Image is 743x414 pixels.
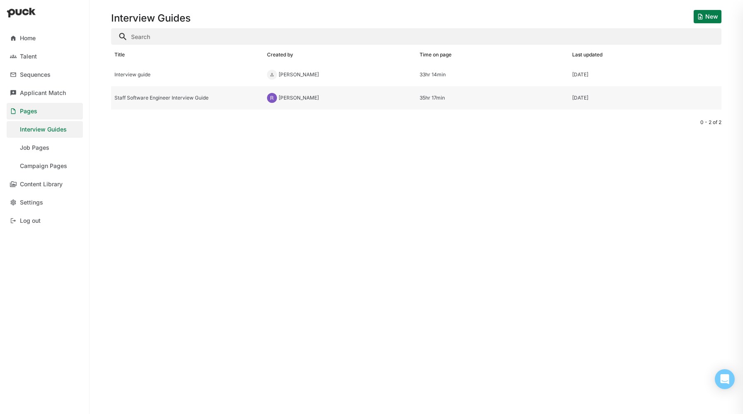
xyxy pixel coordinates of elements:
input: Search [111,28,721,45]
a: Sequences [7,66,83,83]
div: Interview guide [114,72,260,78]
div: Interview Guides [20,126,67,133]
div: Title [114,52,125,58]
div: [PERSON_NAME] [279,72,319,78]
a: Talent [7,48,83,65]
div: [PERSON_NAME] [279,95,319,101]
div: Last updated [572,52,602,58]
div: Content Library [20,181,63,188]
a: Content Library [7,176,83,192]
div: Pages [20,108,37,115]
button: New [694,10,721,23]
div: Campaign Pages [20,163,67,170]
div: Settings [20,199,43,206]
div: 0 - 2 of 2 [111,119,721,125]
a: Campaign Pages [7,158,83,174]
div: Talent [20,53,37,60]
div: Log out [20,217,41,224]
div: Staff Software Engineer Interview Guide [114,95,260,101]
div: Created by [267,52,293,58]
div: [DATE] [572,95,588,101]
h1: Interview Guides [111,13,191,23]
div: Home [20,35,36,42]
a: Settings [7,194,83,211]
div: 33hr 14min [420,72,566,78]
div: Applicant Match [20,90,66,97]
a: Pages [7,103,83,119]
a: Applicant Match [7,85,83,101]
div: [DATE] [572,72,588,78]
a: Job Pages [7,139,83,156]
a: Home [7,30,83,46]
div: Open Intercom Messenger [715,369,735,389]
div: Time on page [420,52,452,58]
div: Job Pages [20,144,49,151]
a: Interview Guides [7,121,83,138]
div: Sequences [20,71,51,78]
div: 35hr 17min [420,95,566,101]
